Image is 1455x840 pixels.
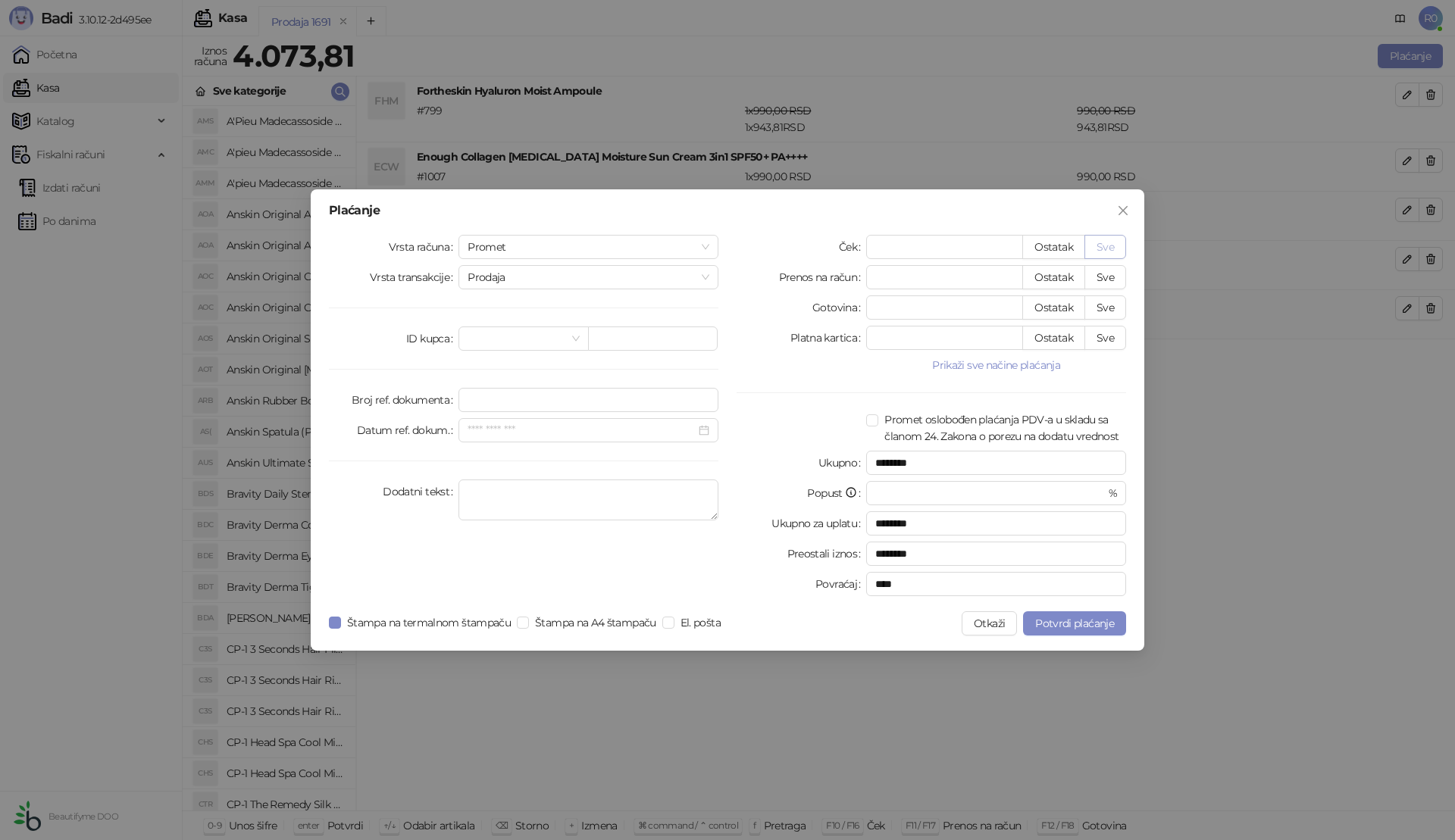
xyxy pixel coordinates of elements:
[357,418,459,442] label: Datum ref. dokum.
[1035,617,1114,630] span: Potvrdi plaćanje
[866,356,1126,374] button: Prikaži sve načine plaćanja
[779,265,867,289] label: Prenos na račun
[458,479,718,520] textarea: Dodatni tekst
[1022,295,1085,320] button: Ostatak
[812,295,866,320] label: Gotovina
[787,542,867,566] label: Preostali iznos
[1084,295,1126,320] button: Sve
[1117,205,1129,217] span: close
[468,236,709,258] span: Promet
[406,326,458,351] label: ID kupca
[458,388,718,412] input: Broj ref. dokumenta
[790,326,866,350] label: Platna kartica
[1022,235,1085,259] button: Ostatak
[329,205,1126,217] div: Plaćanje
[352,388,458,412] label: Broj ref. dokumenta
[370,265,459,289] label: Vrsta transakcije
[771,511,866,536] label: Ukupno za uplatu
[341,614,517,631] span: Štampa na termalnom štampaču
[878,411,1126,445] span: Promet oslobođen plaćanja PDV-a u skladu sa članom 24. Zakona o porezu na dodatu vrednost
[1022,326,1085,350] button: Ostatak
[389,235,459,259] label: Vrsta računa
[468,422,696,439] input: Datum ref. dokum.
[1084,326,1126,350] button: Sve
[1111,205,1135,217] span: Zatvori
[875,482,1105,504] input: Popust
[962,611,1017,635] button: Otkaži
[1111,198,1135,223] button: Close
[529,614,662,631] span: Štampa na A4 štampaču
[807,481,866,505] label: Popust
[468,266,709,289] span: Prodaja
[383,479,458,504] label: Dodatni tekst
[839,235,866,259] label: Ček
[1084,235,1126,259] button: Sve
[1023,611,1126,635] button: Potvrdi plaćanje
[1022,265,1085,289] button: Ostatak
[1084,265,1126,289] button: Sve
[815,572,866,596] label: Povraćaj
[818,451,867,475] label: Ukupno
[674,614,727,631] span: El. pošta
